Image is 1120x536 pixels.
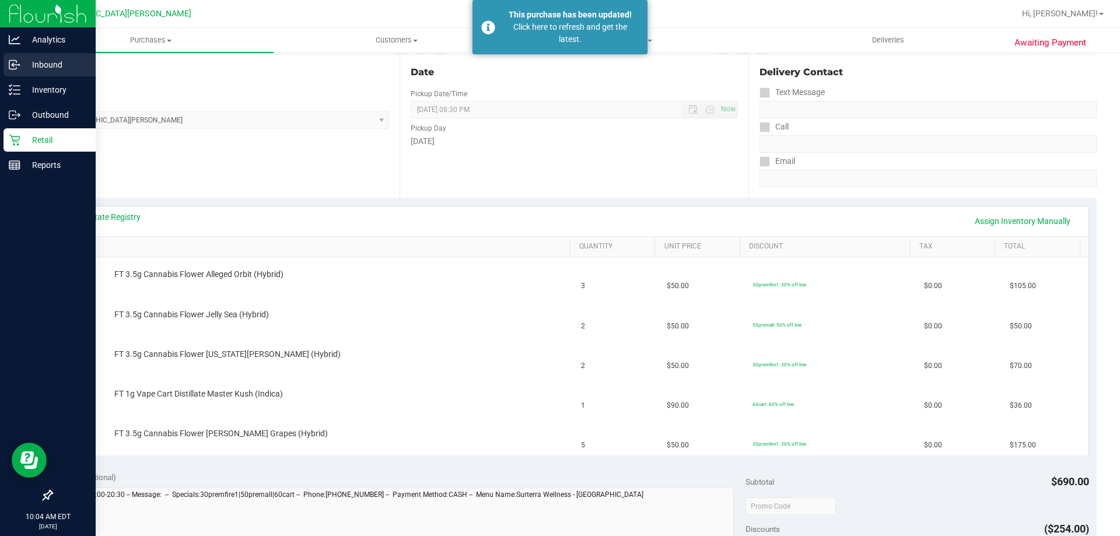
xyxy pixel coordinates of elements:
[9,59,20,71] inline-svg: Inbound
[581,281,585,292] span: 3
[759,118,789,135] label: Call
[9,134,20,146] inline-svg: Retail
[71,211,141,223] a: View State Registry
[759,135,1097,153] input: Format: (999) 999-9999
[274,35,519,45] span: Customers
[967,211,1078,231] a: Assign Inventory Manually
[856,35,920,45] span: Deliveries
[20,58,90,72] p: Inbound
[667,321,689,332] span: $50.00
[752,322,801,328] span: 50premall: 50% off line
[20,158,90,172] p: Reports
[114,309,269,320] span: FT 3.5g Cannabis Flower Jelly Sea (Hybrid)
[1014,36,1086,50] span: Awaiting Payment
[759,153,795,170] label: Email
[1010,440,1036,451] span: $175.00
[9,84,20,96] inline-svg: Inventory
[1010,281,1036,292] span: $105.00
[581,321,585,332] span: 2
[51,65,389,79] div: Location
[69,242,565,251] a: SKU
[114,428,328,439] span: FT 3.5g Cannabis Flower [PERSON_NAME] Grapes (Hybrid)
[581,440,585,451] span: 5
[9,34,20,45] inline-svg: Analytics
[411,123,446,134] label: Pickup Day
[765,28,1011,52] a: Deliveries
[20,133,90,147] p: Retail
[1004,242,1075,251] a: Total
[5,512,90,522] p: 10:04 AM EDT
[5,522,90,531] p: [DATE]
[411,89,467,99] label: Pickup Date/Time
[1010,360,1032,372] span: $70.00
[752,441,806,447] span: 30premfire1: 30% off line
[114,349,341,360] span: FT 3.5g Cannabis Flower [US_STATE][PERSON_NAME] (Hybrid)
[759,65,1097,79] div: Delivery Contact
[924,400,942,411] span: $0.00
[1010,400,1032,411] span: $36.00
[664,242,736,251] a: Unit Price
[924,360,942,372] span: $0.00
[20,33,90,47] p: Analytics
[581,360,585,372] span: 2
[579,242,650,251] a: Quantity
[1044,523,1089,535] span: ($254.00)
[411,65,737,79] div: Date
[667,400,689,411] span: $90.00
[752,401,794,407] span: 60cart: 60% off line
[667,360,689,372] span: $50.00
[924,281,942,292] span: $0.00
[745,477,774,486] span: Subtotal
[114,388,283,400] span: FT 1g Vape Cart Distillate Master Kush (Indica)
[667,440,689,451] span: $50.00
[759,84,825,101] label: Text Message
[114,269,283,280] span: FT 3.5g Cannabis Flower Alleged Orbit (Hybrid)
[20,83,90,97] p: Inventory
[749,242,905,251] a: Discount
[28,35,274,45] span: Purchases
[924,321,942,332] span: $0.00
[502,21,639,45] div: Click here to refresh and get the latest.
[924,440,942,451] span: $0.00
[745,498,836,515] input: Promo Code
[667,281,689,292] span: $50.00
[759,101,1097,118] input: Format: (999) 999-9999
[752,282,806,288] span: 30premfire1: 30% off line
[47,9,191,19] span: [GEOGRAPHIC_DATA][PERSON_NAME]
[919,242,991,251] a: Tax
[274,28,519,52] a: Customers
[9,159,20,171] inline-svg: Reports
[1022,9,1098,18] span: Hi, [PERSON_NAME]!
[12,443,47,478] iframe: Resource center
[581,400,585,411] span: 1
[411,135,737,148] div: [DATE]
[1051,475,1089,488] span: $690.00
[1010,321,1032,332] span: $50.00
[20,108,90,122] p: Outbound
[9,109,20,121] inline-svg: Outbound
[752,362,806,367] span: 30premfire1: 30% off line
[502,9,639,21] div: This purchase has been updated!
[28,28,274,52] a: Purchases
